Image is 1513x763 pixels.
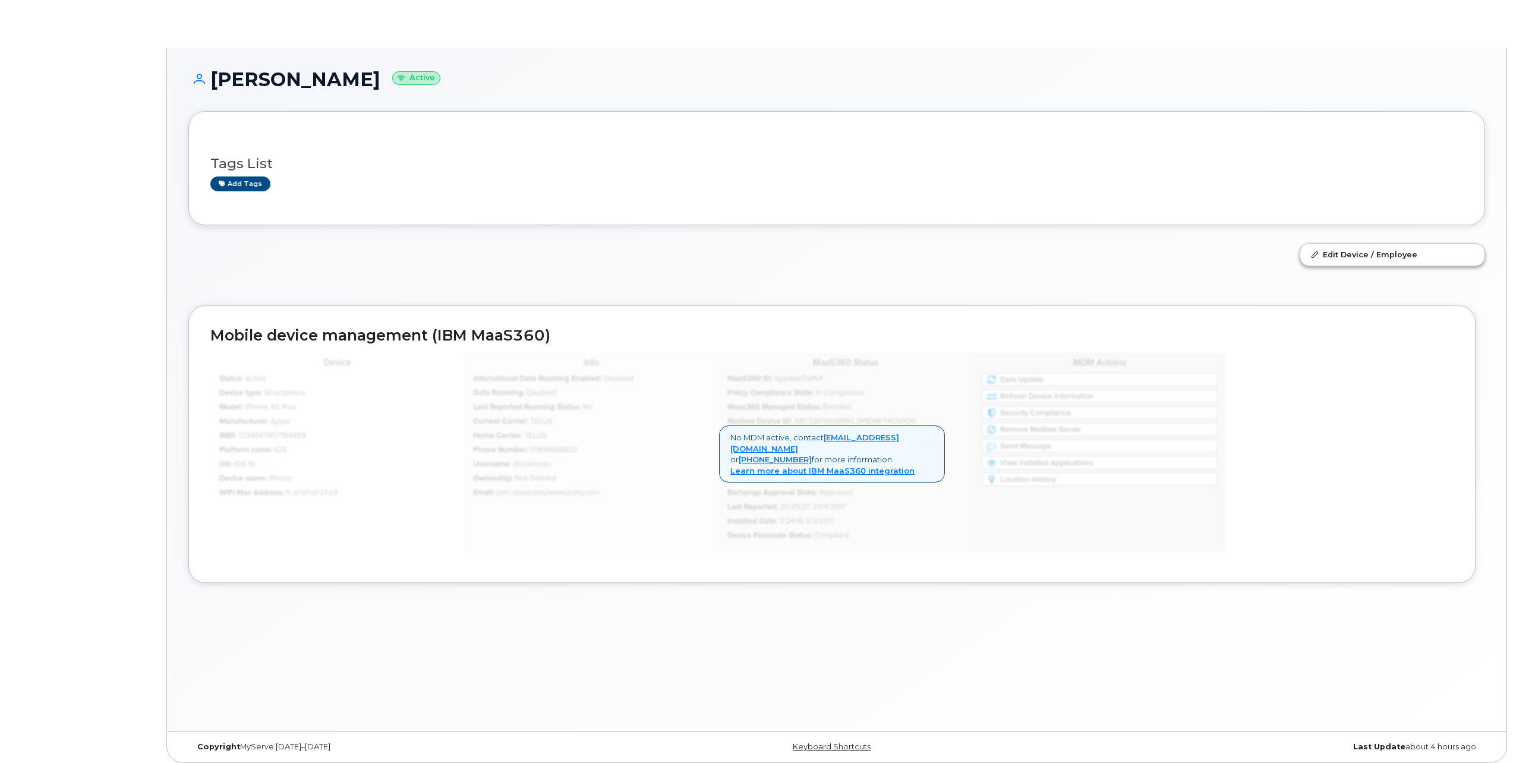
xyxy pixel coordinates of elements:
a: Edit Device / Employee [1300,244,1484,265]
strong: Copyright [197,742,240,751]
a: Learn more about IBM MaaS360 integration [730,466,915,475]
span: × [929,431,934,442]
h3: Tags List [210,156,1463,171]
a: Add tags [210,176,270,191]
div: No MDM active, contact or for more information [719,425,945,483]
a: [EMAIL_ADDRESS][DOMAIN_NAME] [730,433,899,453]
small: Active [392,71,440,85]
strong: Last Update [1353,742,1405,751]
a: Keyboard Shortcuts [793,742,871,751]
h1: [PERSON_NAME] [188,69,1485,90]
a: [PHONE_NUMBER] [739,455,812,464]
img: mdm_maas360_data_lg-147edf4ce5891b6e296acbe60ee4acd306360f73f278574cfef86ac192ea0250.jpg [210,352,1226,552]
div: about 4 hours ago [1053,742,1485,752]
div: MyServe [DATE]–[DATE] [188,742,620,752]
h2: Mobile device management (IBM MaaS360) [210,327,1454,344]
a: Close [929,432,934,441]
